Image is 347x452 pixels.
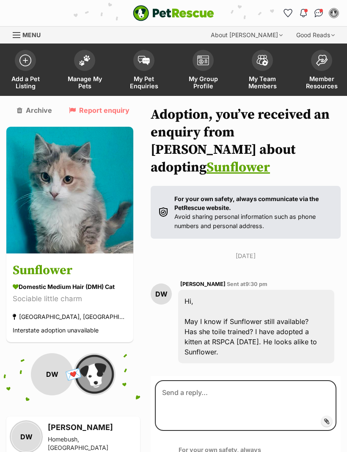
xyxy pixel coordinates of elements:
img: notifications-46538b983faf8c2785f20acdc204bb7945ddae34d4c08c2a6579f10ce5e182be.svg [300,9,307,17]
a: Favourites [281,6,295,20]
span: 💌 [64,365,83,383]
a: Manage My Pets [55,46,114,96]
a: Menu [13,27,47,42]
a: My Pet Enquiries [114,46,173,96]
a: Report enquiry [69,106,129,114]
span: Member Resources [303,75,341,90]
span: Menu [22,31,41,38]
div: DW [31,353,73,395]
span: Sent at [227,281,267,287]
button: My account [327,6,341,20]
a: Sunflower [207,159,270,176]
img: Sunflower [6,127,133,253]
p: Avoid sharing personal information such as phone numbers and personal address. [174,194,332,230]
a: My Team Members [233,46,292,96]
h3: [PERSON_NAME] [48,422,135,433]
img: Animal Welfare League NSW - Dubbo Branch profile pic [73,353,116,395]
img: member-resources-icon-8e73f808a243e03378d46382f2149f9095a855e16c252ad45f914b54edf8863c.svg [316,54,328,66]
img: manage-my-pets-icon-02211641906a0b7f246fdf0571729dbe1e7629f14944591b6c1af311fb30b64b.svg [79,55,91,66]
span: My Pet Enquiries [125,75,163,90]
span: My Team Members [243,75,281,90]
span: Interstate adoption unavailable [13,327,99,334]
div: DW [11,422,41,452]
div: [GEOGRAPHIC_DATA], [GEOGRAPHIC_DATA] [13,311,127,323]
img: add-pet-listing-icon-0afa8454b4691262ce3f59096e99ab1cd57d4a30225e0717b998d2c9b9846f56.svg [19,54,31,66]
img: chat-41dd97257d64d25036548639549fe6c8038ab92f7586957e7f3b1b290dea8141.svg [314,9,323,17]
a: My Group Profile [173,46,233,96]
div: Homebush, [GEOGRAPHIC_DATA] [48,435,135,452]
a: Archive [17,106,52,114]
a: Sunflower Domestic Medium Hair (DMH) Cat Sociable little charm [GEOGRAPHIC_DATA], [GEOGRAPHIC_DAT... [6,255,133,343]
strong: For your own safety, always communicate via the PetRescue website. [174,195,319,211]
img: group-profile-icon-3fa3cf56718a62981997c0bc7e787c4b2cf8bcc04b72c1350f741eb67cf2f40e.svg [197,55,209,65]
span: Manage My Pets [66,75,104,90]
h3: Sunflower [13,261,127,280]
img: logo-e224e6f780fb5917bec1dbf3a21bbac754714ae5b6737aabdf751b685950b380.svg [133,5,214,21]
div: About [PERSON_NAME] [205,27,289,44]
div: Hi, May I know if Sunflower still available? Has she toile trained? I have adopted a kitten at RS... [178,290,334,363]
span: [PERSON_NAME] [180,281,226,287]
img: pet-enquiries-icon-7e3ad2cf08bfb03b45e93fb7055b45f3efa6380592205ae92323e6603595dc1f.svg [138,56,150,65]
div: Sociable little charm [13,294,127,305]
div: DW [151,283,172,305]
a: PetRescue [133,5,214,21]
div: Good Reads [290,27,341,44]
span: 9:30 pm [245,281,267,287]
a: Conversations [312,6,325,20]
span: My Group Profile [184,75,222,90]
span: Add a Pet Listing [6,75,44,90]
h1: Adoption, you’ve received an enquiry from [PERSON_NAME] about adopting [151,106,341,177]
img: Adoption Coordinator profile pic [330,9,338,17]
button: Notifications [297,6,310,20]
img: team-members-icon-5396bd8760b3fe7c0b43da4ab00e1e3bb1a5d9ba89233759b79545d2d3fc5d0d.svg [256,55,268,66]
div: Domestic Medium Hair (DMH) Cat [13,283,127,291]
ul: Account quick links [281,6,341,20]
p: [DATE] [151,251,341,260]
